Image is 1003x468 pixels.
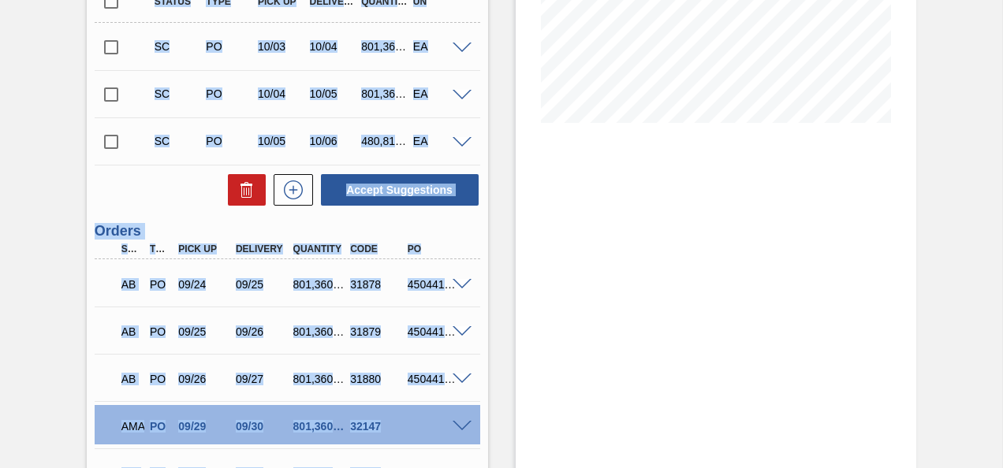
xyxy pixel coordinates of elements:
div: Pick up [174,243,236,254]
div: 09/26/2025 [174,373,236,385]
div: EA [409,87,464,100]
div: Awaiting Billing [117,362,144,396]
div: 4504418527 [404,373,465,385]
div: Delivery [232,243,293,254]
div: 10/05/2025 [306,87,361,100]
div: Awaiting Billing [117,267,144,302]
div: 801,360.000 [289,373,351,385]
div: 09/29/2025 [174,420,236,433]
div: Purchase order [146,420,173,433]
div: 31878 [346,278,408,291]
div: Purchase order [146,278,173,291]
div: 480,816.000 [357,135,412,147]
h3: Orders [95,223,480,240]
div: 10/04/2025 [254,87,309,100]
p: AMA [121,420,140,433]
div: 09/27/2025 [232,373,293,385]
div: Delete Suggestions [220,174,266,206]
div: 31879 [346,325,408,338]
div: Purchase order [202,135,257,147]
div: 801,360.000 [289,278,351,291]
div: Awaiting Billing [117,314,144,349]
div: EA [409,40,464,53]
div: 10/04/2025 [306,40,361,53]
p: AB [121,325,140,338]
div: Awaiting Manager Approval [117,409,144,444]
p: AB [121,278,140,291]
p: AB [121,373,140,385]
div: 4504418525 [404,278,465,291]
div: Type [146,243,173,254]
div: PO [404,243,465,254]
div: Quantity [289,243,351,254]
div: Suggestion Created [151,40,206,53]
button: Accept Suggestions [321,174,479,206]
div: 801,360.000 [289,420,351,433]
div: 09/30/2025 [232,420,293,433]
div: 10/05/2025 [254,135,309,147]
div: 801,360.000 [357,87,412,100]
div: 31880 [346,373,408,385]
div: Accept Suggestions [313,173,480,207]
div: 09/25/2025 [174,325,236,338]
div: 09/24/2025 [174,278,236,291]
div: Purchase order [202,40,257,53]
div: Purchase order [146,325,173,338]
div: 09/26/2025 [232,325,293,338]
div: 801,360.000 [357,40,412,53]
div: 10/06/2025 [306,135,361,147]
div: 10/03/2025 [254,40,309,53]
div: 32147 [346,420,408,433]
div: 4504418526 [404,325,465,338]
div: 801,360.000 [289,325,351,338]
div: Suggestion Created [151,87,206,100]
div: Purchase order [146,373,173,385]
div: Step [117,243,144,254]
div: New suggestion [266,174,313,206]
div: Code [346,243,408,254]
div: Suggestion Created [151,135,206,147]
div: Purchase order [202,87,257,100]
div: 09/25/2025 [232,278,293,291]
div: EA [409,135,464,147]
